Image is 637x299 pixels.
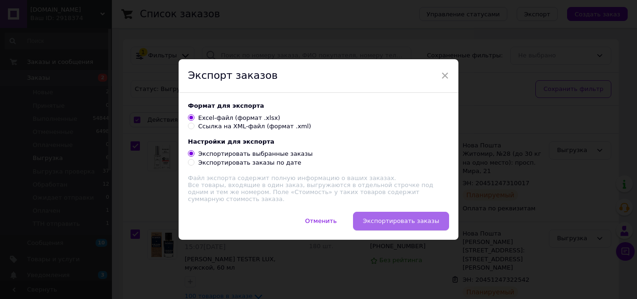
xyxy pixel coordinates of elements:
button: Экспортировать заказы [353,212,449,230]
div: Ссылка на XML-файл (формат .xml) [198,122,311,131]
div: Настройки для экспорта [188,138,449,145]
button: Отменить [295,212,346,230]
div: Формат для экспорта [188,102,449,109]
span: Экспортировать заказы [363,217,439,224]
span: × [441,68,449,83]
div: Файл экспорта содержит полную информацию о ваших заказах. [188,174,449,181]
div: Все товары, входящие в один заказ, выгружаются в отдельной строчке под одним и тем же номером. По... [188,174,449,202]
div: Экспортировать выбранные заказы [198,150,312,158]
span: Отменить [305,217,337,224]
div: Экспорт заказов [179,59,458,93]
div: Экспортировать заказы по дате [198,159,301,167]
div: Excel-файл (формат .xlsx) [198,114,280,122]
